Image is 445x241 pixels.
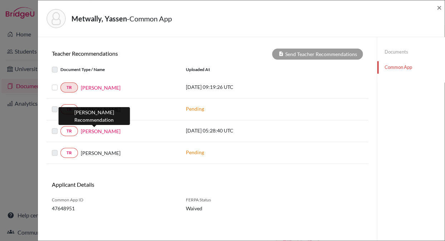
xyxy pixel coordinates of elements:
[58,107,130,125] div: [PERSON_NAME] Recommendation
[186,149,282,156] p: Pending
[52,197,175,203] span: Common App ID
[186,197,256,203] span: FERPA Status
[60,148,78,158] a: TR
[81,127,120,135] a: [PERSON_NAME]
[46,50,207,57] h6: Teacher Recommendations
[181,65,288,74] div: Uploaded at
[81,149,120,157] span: [PERSON_NAME]
[60,82,78,92] a: TR
[71,14,127,23] strong: Metwally, Yassen
[81,84,120,91] a: [PERSON_NAME]
[60,104,78,114] a: TR
[186,83,282,91] p: [DATE] 09:19:26 UTC
[377,61,445,74] a: Common App
[437,3,442,12] button: Close
[186,205,256,212] span: Waived
[52,181,202,188] h6: Applicant Details
[186,127,282,134] p: [DATE] 05:28:40 UTC
[437,2,442,12] span: ×
[46,65,181,74] div: Document Type / Name
[377,46,445,58] a: Documents
[52,205,175,212] span: 47648951
[186,105,282,112] p: Pending
[60,126,78,136] a: TR
[127,14,172,23] span: - Common App
[272,49,363,60] div: Send Teacher Recommendations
